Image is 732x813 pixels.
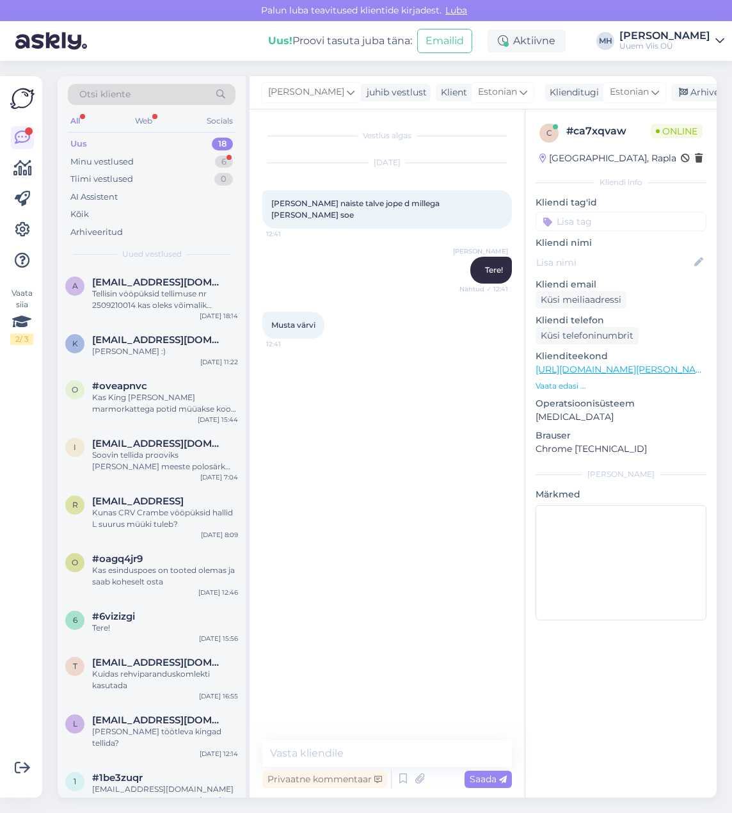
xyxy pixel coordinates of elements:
div: Kõik [70,208,89,221]
span: a [72,281,78,291]
span: raimpz0@gmail.gom [92,495,184,507]
span: 12:41 [266,229,314,239]
p: [MEDICAL_DATA] [536,410,706,424]
span: #oveapnvc [92,380,147,392]
input: Lisa nimi [536,255,692,270]
span: o [72,385,78,394]
b: Uus! [268,35,292,47]
div: 0 [214,173,233,186]
span: Estonian [478,85,517,99]
span: tkuuse@gmail.com [92,657,225,668]
span: 6 [73,615,77,625]
div: Soovin tellida prooviks [PERSON_NAME] meeste polosärk 203 must. M - 2tk. L - 2 tk. XL - 2 tk. Tar... [92,449,238,472]
p: Märkmed [536,488,706,501]
div: [DATE] 11:05 [200,795,238,805]
a: [URL][DOMAIN_NAME][PERSON_NAME] [536,364,712,375]
div: Kas King [PERSON_NAME] marmorkattega potid müüakse koos kaanega? [92,392,238,415]
span: c [546,128,552,138]
span: info@skotten.ee [92,438,225,449]
div: [DATE] 11:22 [200,357,238,367]
span: #1be3zuqr [92,772,143,784]
div: [DATE] 18:14 [200,311,238,321]
span: [PERSON_NAME] [453,246,508,256]
div: [DATE] 12:14 [200,749,238,759]
div: All [68,113,83,129]
p: Chrome [TECHNICAL_ID] [536,442,706,456]
div: Minu vestlused [70,156,134,168]
span: 12:41 [266,339,314,349]
div: Tiimi vestlused [70,173,133,186]
span: Musta värvi [271,320,315,330]
span: Saada [470,773,507,785]
div: Vestlus algas [262,130,512,141]
div: [PERSON_NAME] [619,31,710,41]
span: r [72,500,78,510]
div: Kas esinduspoes on tooted olemas ja saab koheselt osta [92,565,238,588]
span: Tere! [485,265,503,275]
div: [EMAIL_ADDRESS][DOMAIN_NAME] [92,784,238,795]
div: [DATE] 8:09 [201,530,238,540]
span: Nähtud ✓ 12:41 [459,284,508,294]
span: #6vizizgi [92,611,135,622]
div: 6 [215,156,233,168]
p: Operatsioonisüsteem [536,397,706,410]
div: Kuidas rehviparanduskomlekti kasutada [92,668,238,691]
input: Lisa tag [536,212,706,231]
p: Kliendi email [536,278,706,291]
p: Brauser [536,429,706,442]
span: t [73,661,77,671]
div: Proovi tasuta juba täna: [268,33,412,49]
p: Kliendi tag'id [536,196,706,209]
div: Küsi meiliaadressi [536,291,626,309]
div: Aktiivne [488,29,566,52]
span: [PERSON_NAME] naiste talve jope d millega [PERSON_NAME] soe [271,198,442,220]
span: k [72,339,78,348]
div: Kliendi info [536,177,706,188]
span: Online [651,124,703,138]
div: juhib vestlust [362,86,427,99]
span: #oagq4jr9 [92,553,143,565]
div: Kunas CRV Crambe vööpüksid hallid L suurus müüki tuleb? [92,507,238,530]
div: Vaata siia [10,287,33,345]
p: Kliendi telefon [536,314,706,327]
span: Estonian [610,85,649,99]
div: Privaatne kommentaar [262,771,387,788]
button: Emailid [417,29,472,53]
span: alo.kipper02@mail.ee [92,277,225,288]
div: Küsi telefoninumbrit [536,327,639,344]
div: Tellisin vööpüksid tellimuse nr 2509210014 kas oleks võimalik suuruselt 48 muuta 52 [PERSON_NAME]? [92,288,238,311]
div: [DATE] 16:55 [199,691,238,701]
span: Uued vestlused [122,248,182,260]
div: Socials [204,113,235,129]
span: [PERSON_NAME] [268,85,344,99]
div: [DATE] 12:46 [198,588,238,597]
span: Otsi kliente [79,88,131,101]
span: Luba [442,4,471,16]
span: i [74,442,76,452]
div: AI Assistent [70,191,118,204]
span: o [72,558,78,567]
div: [DATE] [262,157,512,168]
div: Arhiveeritud [70,226,123,239]
div: [DATE] 15:44 [198,415,238,424]
div: [PERSON_NAME] [536,469,706,480]
div: [PERSON_NAME] :) [92,346,238,357]
div: 2 / 3 [10,334,33,345]
div: # ca7xqvaw [566,124,651,139]
div: Web [132,113,155,129]
div: Tere! [92,622,238,634]
div: [GEOGRAPHIC_DATA], Rapla [539,152,676,165]
div: [PERSON_NAME] töötleva kingad tellida? [92,726,238,749]
div: MH [596,32,614,50]
span: kerlyn.meltsov@gmail.com [92,334,225,346]
div: Uus [70,138,87,150]
span: londiste26@gmail.com [92,714,225,726]
img: Askly Logo [10,86,35,111]
p: Kliendi nimi [536,236,706,250]
p: Vaata edasi ... [536,380,706,392]
div: Klienditugi [545,86,599,99]
div: [DATE] 7:04 [200,472,238,482]
p: Klienditeekond [536,350,706,363]
div: Uuem Viis OÜ [619,41,710,51]
div: Klient [436,86,467,99]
